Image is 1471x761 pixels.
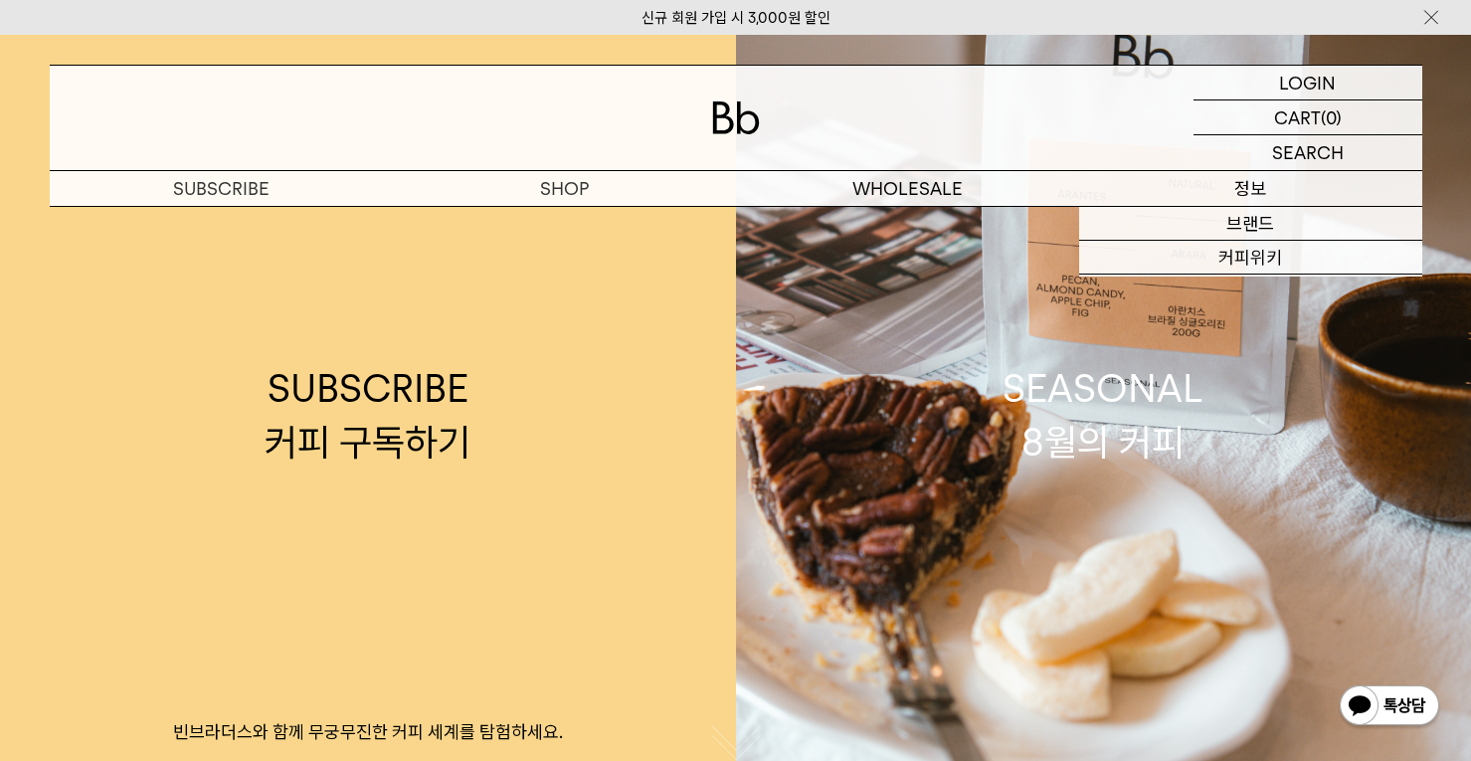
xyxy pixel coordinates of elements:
[1338,683,1441,731] img: 카카오톡 채널 1:1 채팅 버튼
[1279,66,1336,99] p: LOGIN
[1194,100,1422,135] a: CART (0)
[1079,275,1422,308] a: 저널
[1274,100,1321,134] p: CART
[736,171,1079,206] p: WHOLESALE
[712,101,760,134] img: 로고
[1321,100,1342,134] p: (0)
[1272,135,1344,170] p: SEARCH
[1079,171,1422,206] p: 정보
[642,9,830,27] a: 신규 회원 가입 시 3,000원 할인
[393,171,736,206] a: SHOP
[1079,207,1422,241] a: 브랜드
[1079,241,1422,275] a: 커피위키
[50,171,393,206] a: SUBSCRIBE
[265,362,470,468] div: SUBSCRIBE 커피 구독하기
[1003,362,1203,468] div: SEASONAL 8월의 커피
[1194,66,1422,100] a: LOGIN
